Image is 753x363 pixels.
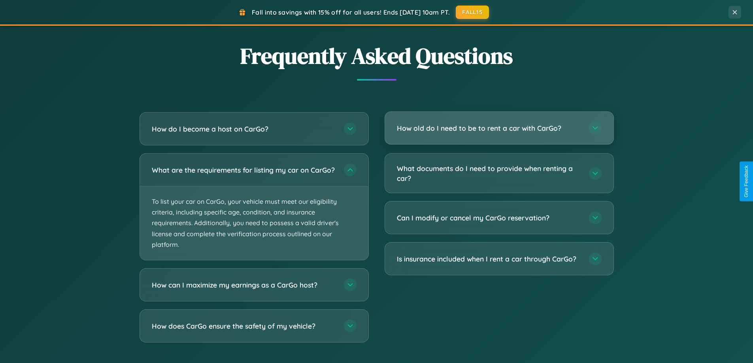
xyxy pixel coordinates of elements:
[744,166,749,197] div: Give Feedback
[152,280,336,290] h3: How can I maximize my earnings as a CarGo host?
[252,8,450,16] span: Fall into savings with 15% off for all users! Ends [DATE] 10am PT.
[397,164,581,183] h3: What documents do I need to provide when renting a car?
[140,186,368,260] p: To list your car on CarGo, your vehicle must meet our eligibility criteria, including specific ag...
[152,124,336,134] h3: How do I become a host on CarGo?
[152,321,336,331] h3: How does CarGo ensure the safety of my vehicle?
[456,6,489,19] button: FALL15
[397,213,581,223] h3: Can I modify or cancel my CarGo reservation?
[140,41,614,71] h2: Frequently Asked Questions
[397,123,581,133] h3: How old do I need to be to rent a car with CarGo?
[397,254,581,264] h3: Is insurance included when I rent a car through CarGo?
[152,165,336,175] h3: What are the requirements for listing my car on CarGo?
